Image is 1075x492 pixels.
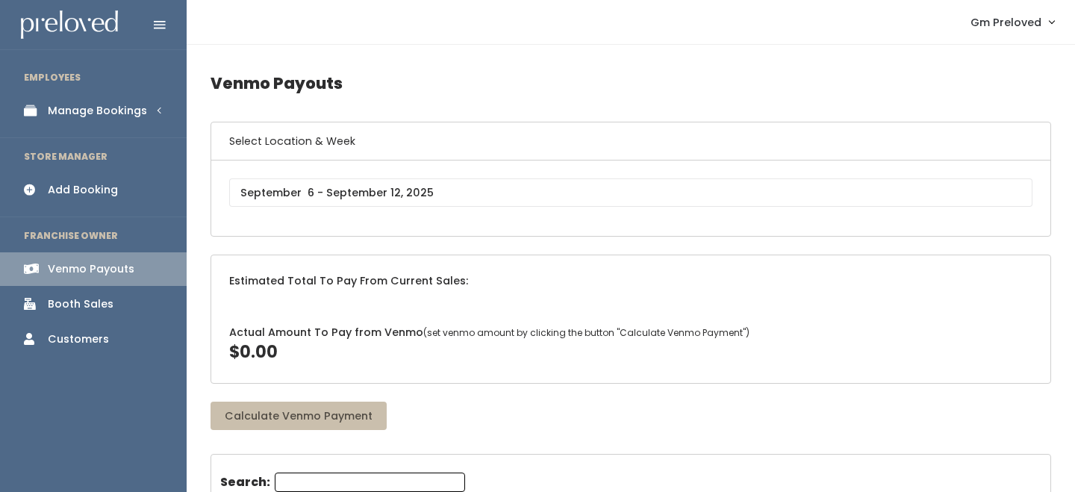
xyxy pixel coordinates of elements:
div: Estimated Total To Pay From Current Sales: [211,255,1050,307]
a: Gm Preloved [956,6,1069,38]
div: Add Booking [48,182,118,198]
div: Booth Sales [48,296,113,312]
label: Search: [220,473,465,492]
h4: Venmo Payouts [211,63,1051,104]
div: Venmo Payouts [48,261,134,277]
span: (set venmo amount by clicking the button "Calculate Venmo Payment") [423,326,750,339]
button: Calculate Venmo Payment [211,402,387,430]
span: Gm Preloved [970,14,1041,31]
img: preloved logo [21,10,118,40]
div: Customers [48,331,109,347]
h6: Select Location & Week [211,122,1050,161]
input: Search: [275,473,465,492]
div: Actual Amount To Pay from Venmo [211,307,1050,382]
div: Manage Bookings [48,103,147,119]
span: $0.00 [229,340,278,364]
input: September 6 - September 12, 2025 [229,178,1032,207]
